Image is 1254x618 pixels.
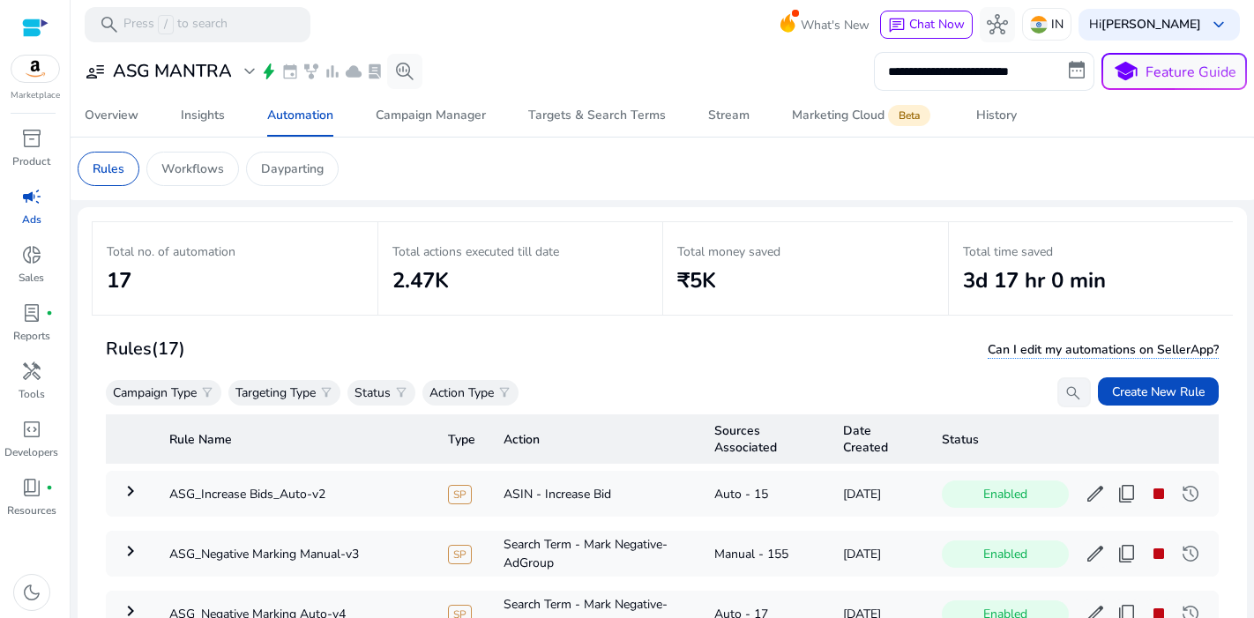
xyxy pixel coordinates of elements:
[980,7,1015,42] button: hub
[792,108,934,123] div: Marketing Cloud
[200,385,214,399] span: filter_alt
[429,383,494,402] p: Action Type
[987,14,1008,35] span: hub
[1101,53,1247,90] button: schoolFeature Guide
[1148,483,1169,504] span: stop
[1085,543,1106,564] span: edit
[120,480,141,502] mat-icon: keyboard_arrow_right
[677,268,934,294] h2: ₹5K
[392,242,649,261] p: Total actions executed till date
[376,109,486,122] div: Campaign Manager
[888,17,906,34] span: chat
[123,15,228,34] p: Press to search
[181,109,225,122] div: Insights
[93,160,124,178] p: Rules
[448,485,472,504] span: SP
[1116,543,1138,564] span: content_copy
[394,61,415,82] span: search_insights
[448,545,472,564] span: SP
[366,63,384,80] span: lab_profile
[13,328,50,344] p: Reports
[260,63,278,80] span: bolt
[4,444,58,460] p: Developers
[85,61,106,82] span: user_attributes
[319,385,333,399] span: filter_alt
[1113,540,1141,568] button: content_copy
[497,385,511,399] span: filter_alt
[1176,540,1205,568] button: history
[21,128,42,149] span: inventory_2
[394,385,408,399] span: filter_alt
[19,386,45,402] p: Tools
[7,503,56,518] p: Resources
[528,109,666,122] div: Targets & Search Terms
[1051,9,1064,40] p: IN
[909,16,965,33] span: Chat Now
[12,153,50,169] p: Product
[700,414,829,464] th: Sources Associated
[11,56,59,82] img: amazon.svg
[1145,480,1173,508] button: stop
[46,309,53,316] span: fiber_manual_record
[235,383,316,402] p: Targeting Type
[1113,480,1141,508] button: content_copy
[120,540,141,562] mat-icon: keyboard_arrow_right
[1085,483,1106,504] span: edit
[1081,480,1109,508] button: edit
[158,15,174,34] span: /
[1146,62,1236,83] p: Feature Guide
[489,531,700,577] td: Search Term - Mark Negative-AdGroup
[1180,483,1201,504] span: history
[434,414,489,464] th: Type
[942,540,1069,568] span: Enabled
[888,105,930,126] span: Beta
[267,109,333,122] div: Automation
[708,109,750,122] div: Stream
[324,63,341,80] span: bar_chart
[1176,480,1205,508] button: history
[1089,19,1201,31] p: Hi
[677,242,934,261] p: Total money saved
[1148,543,1169,564] span: stop
[21,361,42,382] span: handyman
[714,485,815,503] div: Auto - 15
[1180,543,1201,564] span: history
[489,414,700,464] th: Action
[1030,16,1048,34] img: in.svg
[963,242,1220,261] p: Total time saved
[113,61,232,82] h3: ASG MANTRA
[99,14,120,35] span: search
[21,186,42,207] span: campaign
[85,109,138,122] div: Overview
[1064,384,1082,402] span: search
[239,61,260,82] span: expand_more
[46,484,53,491] span: fiber_manual_record
[942,480,1069,508] span: Enabled
[1208,14,1229,35] span: keyboard_arrow_down
[21,244,42,265] span: donut_small
[302,63,320,80] span: family_history
[1101,16,1201,33] b: [PERSON_NAME]
[281,63,299,80] span: event
[161,160,224,178] p: Workflows
[21,302,42,324] span: lab_profile
[880,11,973,39] button: chatChat Now
[714,545,815,563] div: Manual - 155
[113,383,197,402] p: Campaign Type
[928,414,1219,464] th: Status
[1081,540,1109,568] button: edit
[963,268,1220,294] h2: 3d 17 hr 0 min
[1116,483,1138,504] span: content_copy
[345,63,362,80] span: cloud
[829,414,928,464] th: Date Created
[11,89,60,102] p: Marketplace
[21,477,42,498] span: book_4
[988,341,1219,359] span: Can I edit my automations on SellerApp?
[21,419,42,440] span: code_blocks
[19,270,44,286] p: Sales
[155,531,434,577] td: ASG_Negative Marking Manual-v3
[392,268,649,294] h2: 2.47K
[489,471,700,517] td: ASIN - Increase Bid
[1112,383,1205,401] span: Create New Rule
[801,10,870,41] span: What's New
